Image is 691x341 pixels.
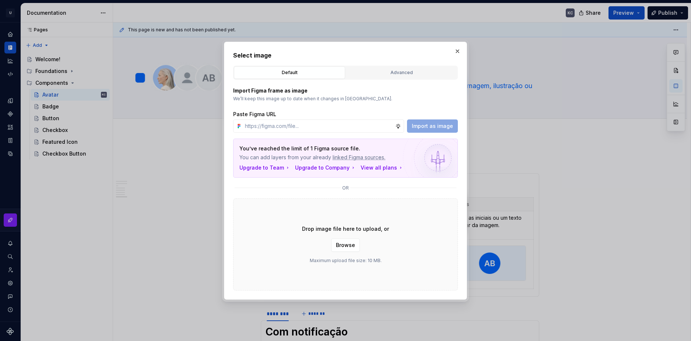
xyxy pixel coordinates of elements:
span: linked Figma sources. [333,154,385,161]
button: Upgrade to Company [295,164,356,171]
p: You’ve reached the limit of 1 Figma source file. [239,145,400,152]
p: Drop image file here to upload, or [302,225,389,233]
button: View all plans [361,164,404,171]
label: Paste Figma URL [233,111,276,118]
input: https://figma.com/file... [242,119,395,133]
span: Browse [336,241,355,249]
div: Advanced [348,69,455,76]
button: Browse [331,239,360,252]
h2: Select image [233,51,458,60]
span: You can add layers from your already [239,154,400,161]
p: Maximum upload file size: 10 MB. [310,258,382,264]
p: Import Figma frame as image [233,87,458,94]
div: Default [236,69,343,76]
button: Upgrade to Team [239,164,291,171]
p: or [342,185,349,191]
p: We’ll keep this image up to date when it changes in [GEOGRAPHIC_DATA]. [233,96,458,102]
